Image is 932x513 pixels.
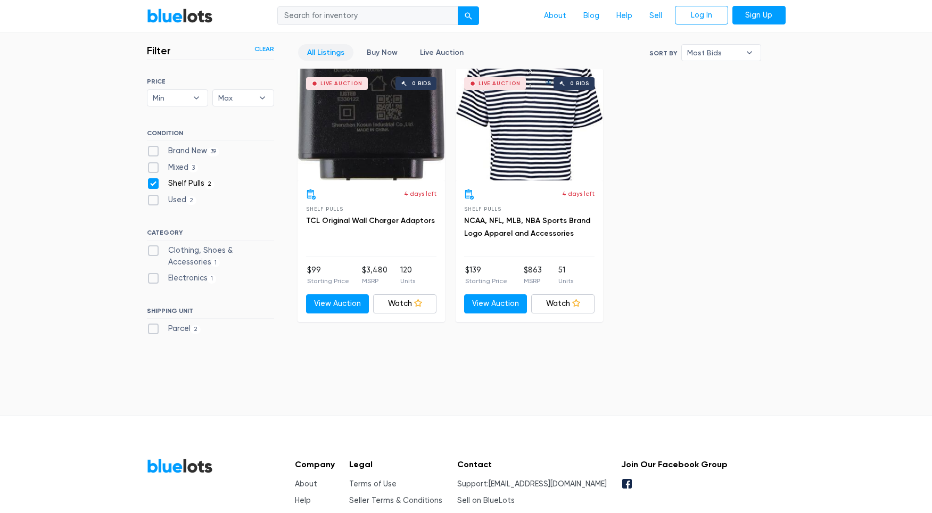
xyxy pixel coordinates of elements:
[524,264,542,286] li: $863
[641,6,671,26] a: Sell
[457,478,607,490] li: Support:
[147,162,199,173] label: Mixed
[204,180,215,189] span: 2
[185,90,208,106] b: ▾
[188,164,199,172] span: 3
[531,294,595,313] a: Watch
[306,294,369,313] a: View Auction
[147,129,274,141] h6: CONDITION
[147,44,171,57] h3: Filter
[558,276,573,286] p: Units
[465,276,507,286] p: Starting Price
[732,6,786,25] a: Sign Up
[298,44,353,61] a: All Listings
[306,216,435,225] a: TCL Original Wall Charger Adaptors
[558,264,573,286] li: 51
[465,264,507,286] li: $139
[147,458,213,474] a: BlueLots
[251,90,274,106] b: ▾
[147,145,220,157] label: Brand New
[277,6,458,26] input: Search for inventory
[675,6,728,25] a: Log In
[186,196,197,205] span: 2
[400,276,415,286] p: Units
[412,81,431,86] div: 0 bids
[489,479,607,489] a: [EMAIL_ADDRESS][DOMAIN_NAME]
[295,479,317,489] a: About
[298,69,445,180] a: Live Auction 0 bids
[575,6,608,26] a: Blog
[295,496,311,505] a: Help
[358,44,407,61] a: Buy Now
[738,45,761,61] b: ▾
[147,8,213,23] a: BlueLots
[562,189,595,198] p: 4 days left
[211,259,220,267] span: 1
[457,459,607,469] h5: Contact
[349,459,442,469] h5: Legal
[307,276,349,286] p: Starting Price
[349,479,397,489] a: Terms of Use
[147,323,201,335] label: Parcel
[400,264,415,286] li: 120
[295,459,335,469] h5: Company
[147,78,274,85] h6: PRICE
[191,325,201,334] span: 2
[147,245,274,268] label: Clothing, Shoes & Accessories
[535,6,575,26] a: About
[362,276,387,286] p: MSRP
[207,147,220,156] span: 39
[147,272,217,284] label: Electronics
[621,459,728,469] h5: Join Our Facebook Group
[306,206,343,212] span: Shelf Pulls
[464,216,590,238] a: NCAA, NFL, MLB, NBA Sports Brand Logo Apparel and Accessories
[687,45,740,61] span: Most Bids
[349,496,442,505] a: Seller Terms & Conditions
[404,189,436,198] p: 4 days left
[362,264,387,286] li: $3,480
[456,69,603,180] a: Live Auction 0 bids
[320,81,362,86] div: Live Auction
[411,44,473,61] a: Live Auction
[153,90,188,106] span: Min
[307,264,349,286] li: $99
[147,229,274,241] h6: CATEGORY
[570,81,589,86] div: 0 bids
[147,178,215,189] label: Shelf Pulls
[254,44,274,54] a: Clear
[147,194,197,206] label: Used
[373,294,436,313] a: Watch
[649,48,677,58] label: Sort By
[218,90,253,106] span: Max
[608,6,641,26] a: Help
[479,81,521,86] div: Live Auction
[464,206,501,212] span: Shelf Pulls
[147,307,274,319] h6: SHIPPING UNIT
[524,276,542,286] p: MSRP
[457,496,515,505] a: Sell on BlueLots
[464,294,527,313] a: View Auction
[208,275,217,283] span: 1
